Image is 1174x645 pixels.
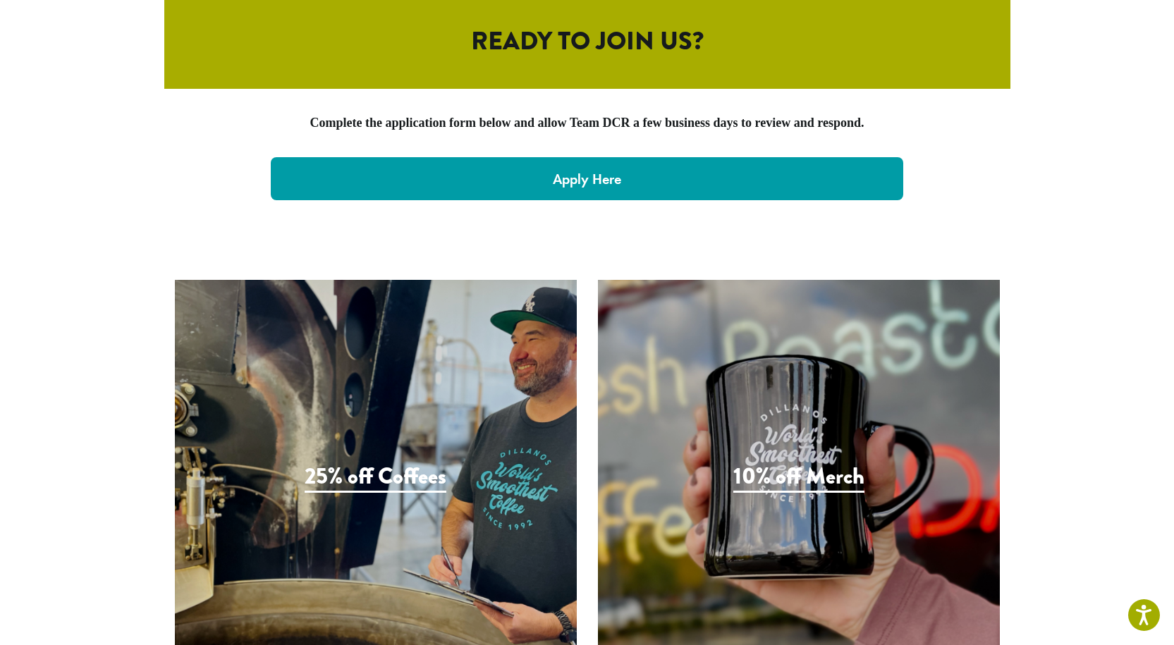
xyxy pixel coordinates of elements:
[305,463,446,492] h3: 25% off Coffees
[164,116,1010,131] h5: Complete the application form below and allow Team DCR a few business days to review and respond.
[271,157,904,200] a: Apply Here
[733,463,864,492] h3: 10% off Merch
[553,170,621,188] strong: Apply Here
